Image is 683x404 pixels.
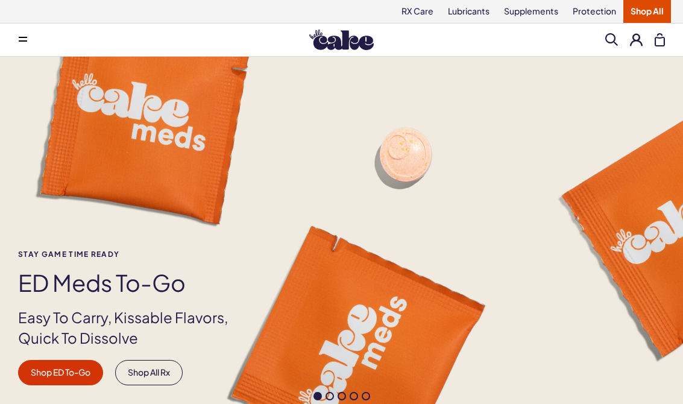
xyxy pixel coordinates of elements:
[18,308,248,348] p: Easy To Carry, Kissable Flavors, Quick To Dissolve
[115,360,183,385] a: Shop All Rx
[18,270,248,295] h1: ED Meds to-go
[18,360,103,385] a: Shop ED To-Go
[18,250,248,258] span: Stay Game time ready
[309,30,374,50] img: Hello Cake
